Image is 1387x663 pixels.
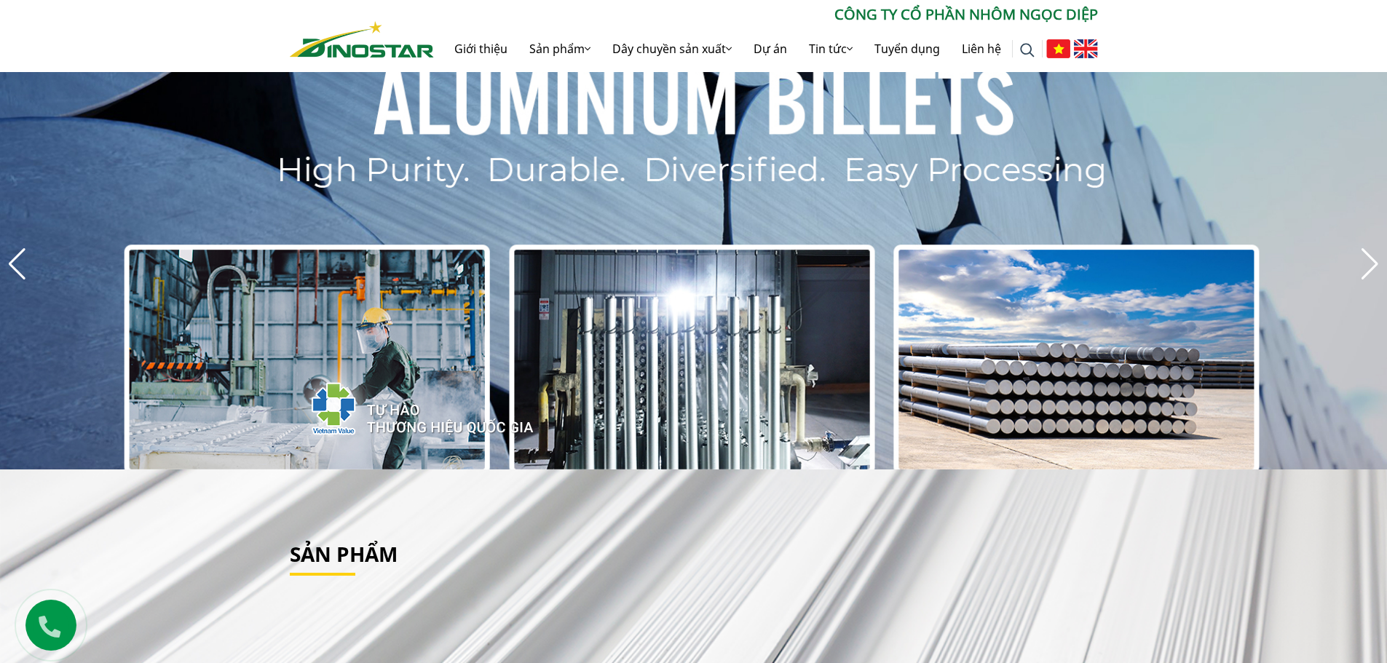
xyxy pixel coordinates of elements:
img: search [1020,43,1035,57]
a: Giới thiệu [443,25,518,72]
a: Tuyển dụng [864,25,951,72]
a: Tin tức [798,25,864,72]
a: Nhôm Dinostar [290,18,434,57]
img: Tiếng Việt [1046,39,1070,58]
a: Dự án [743,25,798,72]
p: CÔNG TY CỔ PHẦN NHÔM NGỌC DIỆP [434,4,1098,25]
a: Sản phẩm [290,540,398,568]
img: thqg [268,356,536,455]
img: English [1074,39,1098,58]
a: Dây chuyền sản xuất [601,25,743,72]
div: Next slide [1360,248,1380,280]
img: Nhôm Dinostar [290,21,434,57]
div: Previous slide [7,248,27,280]
a: Liên hệ [951,25,1012,72]
a: Sản phẩm [518,25,601,72]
